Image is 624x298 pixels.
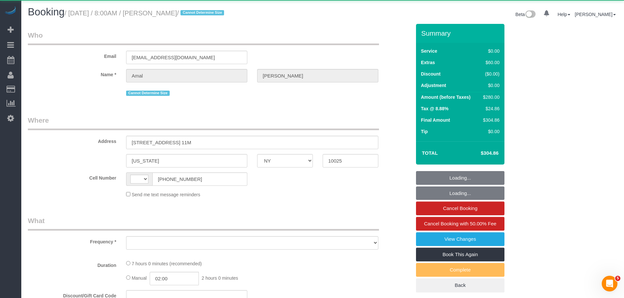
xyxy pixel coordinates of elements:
a: [PERSON_NAME] [575,12,616,17]
div: $280.00 [481,94,500,100]
input: First Name [126,69,247,82]
label: Tax @ 8.88% [421,105,448,112]
h4: $304.86 [461,150,499,156]
input: City [126,154,247,167]
input: Cell Number [152,172,247,186]
div: $60.00 [481,59,500,66]
label: Name * [23,69,121,78]
span: Cancel Booking with 50.00% Fee [424,221,497,226]
input: Email [126,51,247,64]
span: Manual [132,275,147,281]
label: Final Amount [421,117,450,123]
a: Cancel Booking [416,202,504,215]
div: $24.86 [481,105,500,112]
span: Cannot Determine Size [126,91,170,96]
label: Cell Number [23,172,121,181]
span: Send me text message reminders [132,192,200,197]
span: 7 hours 0 minutes (recommended) [132,261,202,266]
label: Service [421,48,437,54]
span: 5 [615,276,620,281]
label: Email [23,51,121,60]
span: Booking [28,6,65,18]
span: / [177,9,226,17]
h3: Summary [421,29,501,37]
legend: Where [28,115,379,130]
img: Automaid Logo [4,7,17,16]
a: View Changes [416,232,504,246]
legend: What [28,216,379,231]
input: Last Name [257,69,378,82]
a: Cancel Booking with 50.00% Fee [416,217,504,231]
a: Book This Again [416,248,504,261]
small: / [DATE] / 8:00AM / [PERSON_NAME] [65,9,226,17]
div: $0.00 [481,128,500,135]
img: New interface [525,10,536,19]
iframe: Intercom live chat [602,276,617,291]
label: Duration [23,260,121,269]
label: Frequency * [23,236,121,245]
div: $304.86 [481,117,500,123]
span: 2 hours 0 minutes [202,275,238,281]
label: Adjustment [421,82,446,89]
legend: Who [28,30,379,45]
a: Back [416,278,504,292]
div: ($0.00) [481,71,500,77]
input: Zip Code [323,154,378,167]
div: $0.00 [481,82,500,89]
strong: Total [422,150,438,156]
label: Amount (before Taxes) [421,94,470,100]
div: $0.00 [481,48,500,54]
label: Address [23,136,121,145]
a: Beta [516,12,536,17]
label: Discount [421,71,441,77]
label: Extras [421,59,435,66]
a: Help [558,12,570,17]
span: Cannot Determine Size [180,10,224,15]
label: Tip [421,128,428,135]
